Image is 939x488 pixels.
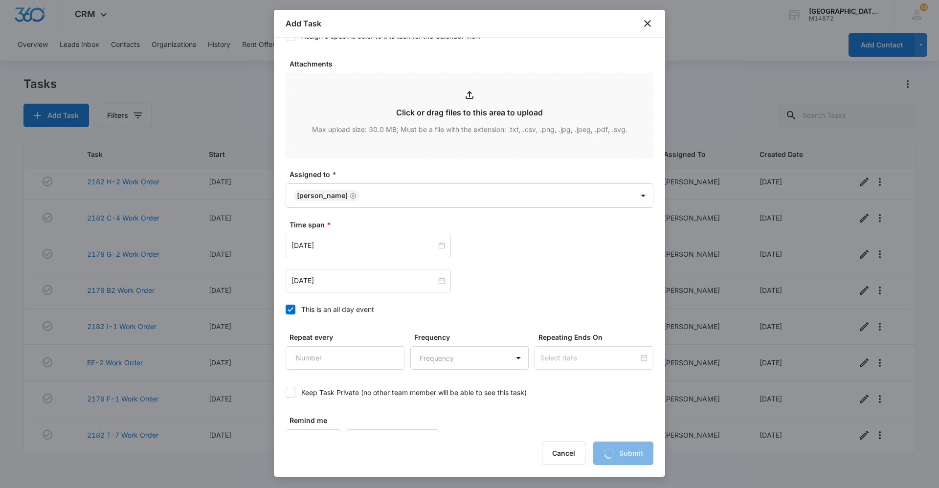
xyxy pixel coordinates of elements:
div: [PERSON_NAME] [297,192,348,199]
input: Oct 14, 2025 [291,275,436,286]
div: Remove Jonathan Guptill [348,192,357,199]
label: Assigned to [290,169,657,179]
input: Oct 7, 2025 [291,240,436,251]
div: Keep Task Private (no other team member will be able to see this task) [301,387,527,398]
label: Frequency [414,332,533,342]
label: Repeating Ends On [538,332,657,342]
button: close [642,18,653,29]
h1: Add Task [286,18,321,29]
button: Cancel [542,442,585,465]
input: Select date [540,353,639,363]
input: Number [286,429,341,453]
label: Time span [290,220,657,230]
div: This is an all day event [301,304,374,314]
label: Attachments [290,59,657,69]
input: Number [286,346,404,370]
label: Repeat every [290,332,408,342]
label: Remind me [290,415,345,425]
